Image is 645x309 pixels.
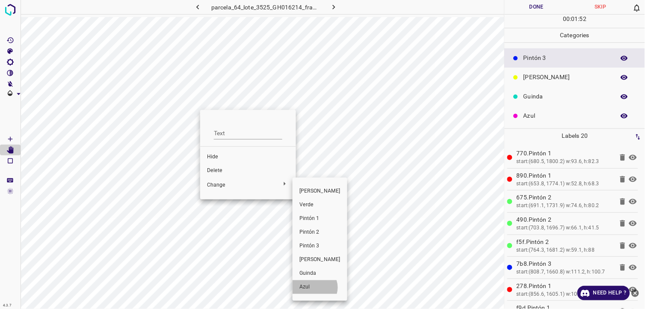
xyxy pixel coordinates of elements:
[299,187,340,195] span: [PERSON_NAME]
[299,283,340,291] span: Azul
[299,229,340,236] span: Pintón 2
[299,242,340,250] span: Pintón 3
[299,215,340,223] span: Pintón 1
[299,256,340,264] span: [PERSON_NAME]
[299,201,340,209] span: Verde
[299,270,340,277] span: Guinda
